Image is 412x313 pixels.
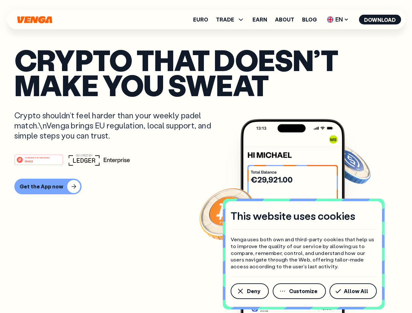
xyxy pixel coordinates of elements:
a: #1 PRODUCT OF THE MONTHWeb3 [14,158,63,167]
tspan: #1 PRODUCT OF THE MONTH [25,156,50,158]
h4: This website uses cookies [231,209,355,223]
a: About [275,17,294,22]
button: Allow All [329,283,377,299]
button: Deny [231,283,269,299]
button: Customize [273,283,326,299]
span: TRADE [216,17,234,22]
a: Get the App now [14,179,398,194]
p: Venga uses both own and third-party cookies that help us to improve the quality of our service by... [231,236,377,270]
span: EN [325,14,351,25]
button: Download [359,15,401,24]
button: Get the App now [14,179,82,194]
span: TRADE [216,16,245,23]
tspan: Web3 [25,159,33,163]
img: USDC coin [325,140,372,187]
a: Euro [193,17,208,22]
span: Deny [247,289,260,294]
p: Crypto that doesn’t make you sweat [14,47,398,97]
span: Allow All [344,289,368,294]
a: Earn [252,17,267,22]
div: Get the App now [20,183,63,190]
p: Crypto shouldn’t feel harder than your weekly padel match.\nVenga brings EU regulation, local sup... [14,110,221,141]
img: Bitcoin [198,184,257,243]
svg: Home [16,16,53,23]
a: Blog [302,17,317,22]
img: flag-uk [327,16,333,23]
span: Customize [289,289,317,294]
